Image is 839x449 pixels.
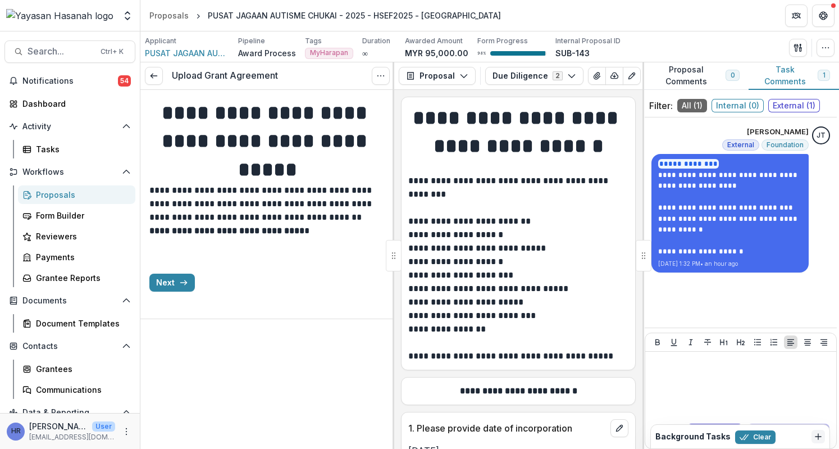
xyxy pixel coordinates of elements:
p: [DATE] 1:32 PM • an hour ago [658,260,802,268]
p: User [92,421,115,432]
div: Proposals [149,10,189,21]
div: Grantee Reports [36,272,126,284]
p: MYR 95,000.00 [405,47,468,59]
nav: breadcrumb [145,7,505,24]
button: Ordered List [767,335,781,349]
p: [PERSON_NAME] [29,420,88,432]
button: Edit as form [623,67,641,85]
button: Heading 1 [717,335,731,349]
span: External ( 1 ) [768,99,820,112]
button: Open Contacts [4,337,135,355]
a: PUSAT JAGAAN AUTISME CHUKAI [145,47,229,59]
button: Partners [785,4,808,27]
div: Reviewers [36,230,126,242]
h2: Background Tasks [655,432,731,442]
span: External [727,141,754,149]
p: 1. Please provide date of incorporation [408,421,606,435]
button: Proposal [399,67,476,85]
p: Awarded Amount [405,36,463,46]
div: Josselyn Tan [817,132,826,139]
button: Heading 2 [734,335,747,349]
img: Yayasan Hasanah logo [6,9,113,22]
div: Communications [36,384,126,396]
button: View Attached Files [588,67,606,85]
button: Clear [735,430,776,444]
div: Payments [36,251,126,263]
div: Ctrl + K [98,46,126,58]
span: 54 [118,75,131,87]
a: Communications [18,380,135,399]
button: Open Workflows [4,163,135,181]
a: Tasks [18,140,135,158]
span: MyHarapan [310,49,348,57]
button: Open Documents [4,292,135,310]
button: Strike [701,335,714,349]
button: Search... [4,40,135,63]
span: 1 [823,71,825,79]
span: Activity [22,122,117,131]
button: Bullet List [751,335,764,349]
a: Dashboard [4,94,135,113]
a: Payments [18,248,135,266]
span: Internal ( 0 ) [712,99,764,112]
a: Proposals [18,185,135,204]
button: Due Diligence2 [485,67,583,85]
p: Applicant [145,36,176,46]
p: Form Progress [477,36,528,46]
p: [PERSON_NAME] [747,126,809,138]
p: Internal Proposal ID [555,36,621,46]
div: PUSAT JAGAAN AUTISME CHUKAI - 2025 - HSEF2025 - [GEOGRAPHIC_DATA] [208,10,501,21]
button: More [120,425,133,438]
div: Document Templates [36,318,126,329]
p: [EMAIL_ADDRESS][DOMAIN_NAME] [29,432,115,442]
a: Form Builder [18,206,135,225]
button: Task Comments [749,62,839,90]
button: Open Activity [4,117,135,135]
span: Workflows [22,167,117,177]
button: Align Right [817,335,831,349]
span: Contacts [22,342,117,351]
button: Proposal Comments [642,62,749,90]
span: Search... [28,46,94,57]
a: Grantee Reports [18,269,135,287]
button: Next [149,274,195,292]
button: Bold [651,335,664,349]
button: Open entity switcher [120,4,135,27]
button: Get Help [812,4,835,27]
p: Pipeline [238,36,265,46]
h3: Upload Grant Agreement [172,70,278,81]
p: Tags [305,36,322,46]
button: Add Comment [747,424,829,442]
p: 98 % [477,49,486,57]
div: Form Builder [36,210,126,221]
span: Foundation [767,141,804,149]
button: edit [610,419,628,437]
button: Open Data & Reporting [4,403,135,421]
a: Grantees [18,360,135,378]
span: All ( 1 ) [677,99,707,112]
button: Options [372,67,390,85]
a: Reviewers [18,227,135,246]
p: ∞ [362,47,368,59]
span: 0 [731,71,735,79]
button: External [687,424,743,442]
div: Grantees [36,363,126,375]
div: Tasks [36,143,126,155]
span: Documents [22,296,117,306]
p: Filter: [649,99,673,112]
p: Duration [362,36,390,46]
span: Notifications [22,76,118,86]
div: Proposals [36,189,126,201]
div: Hanis Anissa binti Abd Rafar [11,428,21,435]
button: Align Center [801,335,814,349]
a: Document Templates [18,314,135,333]
a: Proposals [145,7,193,24]
button: Dismiss [811,430,825,443]
span: Data & Reporting [22,408,117,418]
p: SUB-143 [555,47,590,59]
button: Underline [667,335,681,349]
button: Align Left [784,335,797,349]
button: Notifications54 [4,72,135,90]
p: Award Process [238,47,296,59]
